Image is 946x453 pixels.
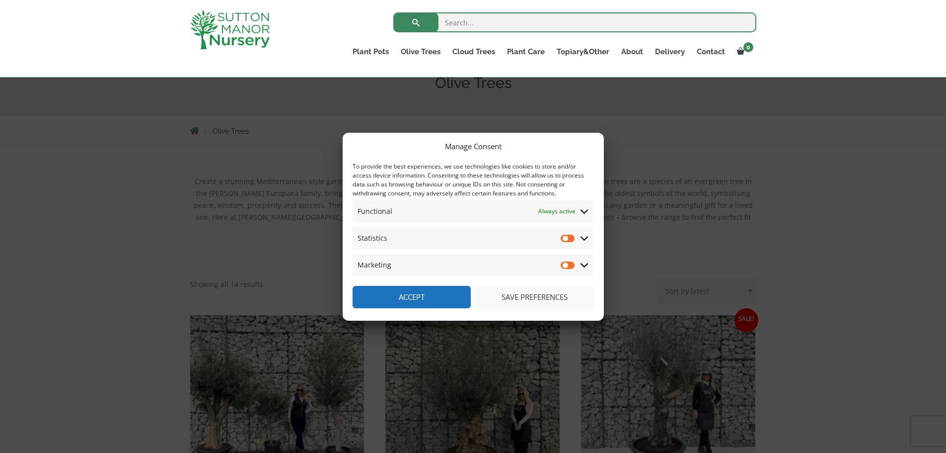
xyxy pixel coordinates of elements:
[615,45,649,59] a: About
[476,286,594,308] button: Save preferences
[347,45,395,59] a: Plant Pots
[358,259,391,271] span: Marketing
[353,200,593,222] summary: Functional Always active
[649,45,691,59] a: Delivery
[538,205,576,217] span: Always active
[395,45,446,59] a: Olive Trees
[446,45,501,59] a: Cloud Trees
[445,140,502,152] div: Manage Consent
[393,12,756,32] input: Search...
[358,205,392,217] span: Functional
[190,10,270,49] img: logo
[353,254,593,276] summary: Marketing
[353,162,593,198] div: To provide the best experiences, we use technologies like cookies to store and/or access device i...
[743,42,753,52] span: 0
[731,45,756,59] a: 0
[358,232,387,244] span: Statistics
[501,45,551,59] a: Plant Care
[353,286,471,308] button: Accept
[691,45,731,59] a: Contact
[353,227,593,249] summary: Statistics
[551,45,615,59] a: Topiary&Other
